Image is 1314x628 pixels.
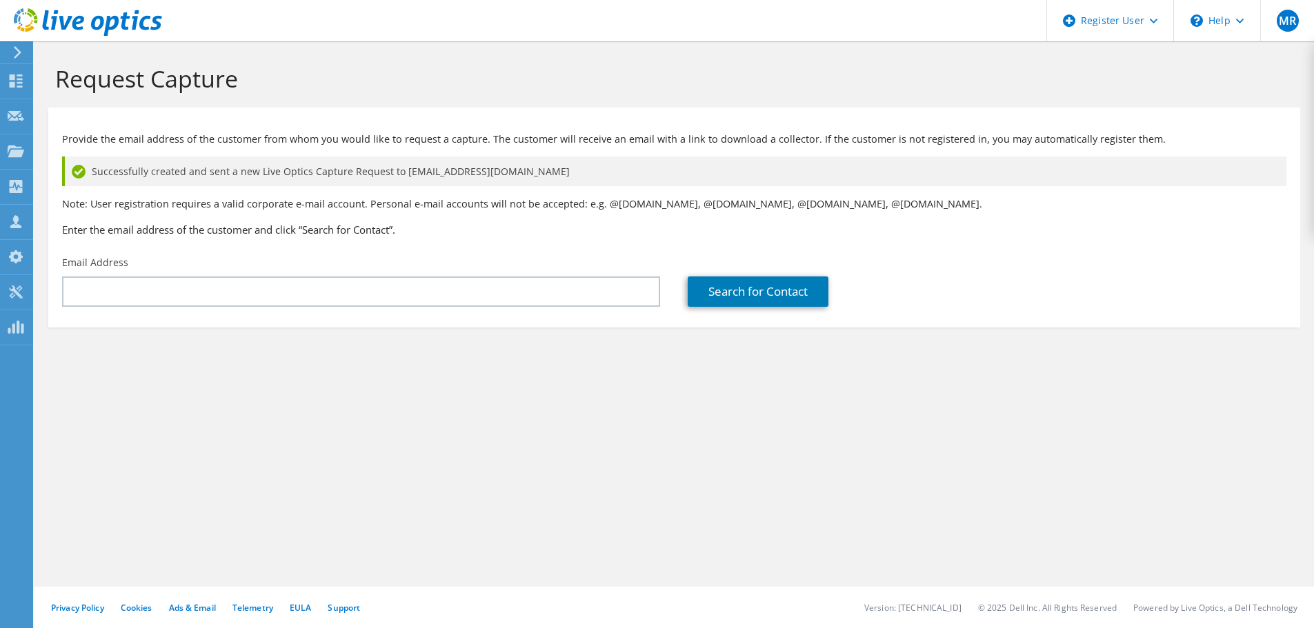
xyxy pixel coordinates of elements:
li: © 2025 Dell Inc. All Rights Reserved [978,602,1117,614]
label: Email Address [62,256,128,270]
a: Telemetry [232,602,273,614]
a: Privacy Policy [51,602,104,614]
span: Successfully created and sent a new Live Optics Capture Request to [EMAIL_ADDRESS][DOMAIN_NAME] [92,164,570,179]
a: Cookies [121,602,152,614]
svg: \n [1191,14,1203,27]
a: Search for Contact [688,276,828,307]
a: Ads & Email [169,602,216,614]
h1: Request Capture [55,64,1286,93]
li: Version: [TECHNICAL_ID] [864,602,962,614]
li: Powered by Live Optics, a Dell Technology [1133,602,1297,614]
span: MR [1277,10,1299,32]
h3: Enter the email address of the customer and click “Search for Contact”. [62,222,1286,237]
a: EULA [290,602,311,614]
p: Note: User registration requires a valid corporate e-mail account. Personal e-mail accounts will ... [62,196,1286,212]
a: Support [328,602,360,614]
p: Provide the email address of the customer from whom you would like to request a capture. The cust... [62,132,1286,147]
